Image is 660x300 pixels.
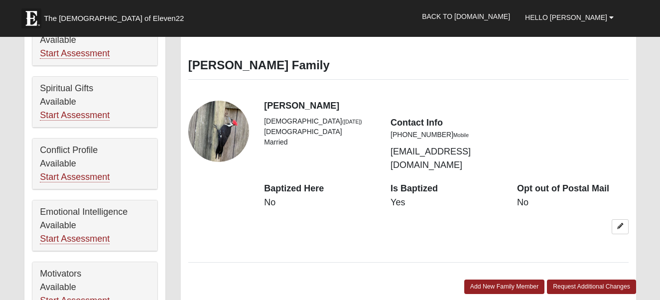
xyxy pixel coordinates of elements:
dt: Is Baptized [391,182,502,195]
dt: Baptized Here [264,182,376,195]
small: ([DATE]) [342,119,362,125]
div: Conflict Profile Available [32,139,157,189]
h3: [PERSON_NAME] Family [188,58,629,73]
dt: Opt out of Postal Mail [517,182,629,195]
h4: [PERSON_NAME] [264,101,629,112]
a: Back to [DOMAIN_NAME] [414,4,518,29]
span: The [DEMOGRAPHIC_DATA] of Eleven22 [44,13,184,23]
a: Add New Family Member [464,280,545,294]
div: Emotional Intelligence Available [32,200,157,251]
a: The [DEMOGRAPHIC_DATA] of Eleven22 [16,3,216,28]
small: Mobile [453,132,469,138]
a: Start Assessment [40,110,110,121]
li: [DEMOGRAPHIC_DATA] [264,127,376,137]
a: Edit William Winters [612,219,629,234]
a: View Fullsize Photo [188,101,249,161]
div: [EMAIL_ADDRESS][DOMAIN_NAME] [383,116,510,172]
dd: Yes [391,196,502,209]
a: Start Assessment [40,234,110,244]
a: Start Assessment [40,172,110,182]
li: Married [264,137,376,148]
span: Hello [PERSON_NAME] [525,13,607,21]
li: [PHONE_NUMBER] [391,130,502,140]
dd: No [264,196,376,209]
div: Spiritual Gifts Available [32,77,157,128]
a: Request Additional Changes [547,280,636,294]
li: [DEMOGRAPHIC_DATA] [264,116,376,127]
img: Eleven22 logo [21,8,41,28]
div: DISC Available [32,15,157,66]
strong: Contact Info [391,118,443,128]
dd: No [517,196,629,209]
a: Start Assessment [40,48,110,59]
a: Hello [PERSON_NAME] [518,5,621,30]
